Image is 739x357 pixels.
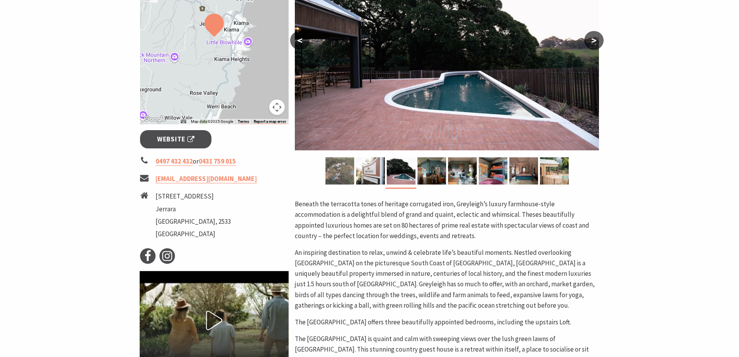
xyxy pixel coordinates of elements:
[387,157,415,185] img: Heated pool and cabana
[584,31,604,50] button: >
[254,119,286,124] a: Report a map error
[156,157,193,166] a: 0497 432 432
[199,157,236,166] a: 0431 759 015
[269,99,285,115] button: Map camera controls
[142,114,168,124] a: Open this area in Google Maps (opens a new window)
[295,247,599,311] p: An inspiring destination to relax, unwind & celebrate life’s beautiful moments. Nestled overlooki...
[290,31,310,50] button: <
[156,191,231,202] li: [STREET_ADDRESS]
[479,157,507,185] img: Bunk room
[295,317,599,327] p: The [GEOGRAPHIC_DATA] offers three beautifully appointed bedrooms, including the upstairs Loft.
[356,157,385,185] img: Greyleigh sign
[181,119,186,124] button: Keyboard shortcuts
[156,174,257,183] a: [EMAIL_ADDRESS][DOMAIN_NAME]
[156,229,231,239] li: [GEOGRAPHIC_DATA]
[140,156,289,167] li: or
[238,119,249,124] a: Terms (opens in new tab)
[157,134,194,145] span: Website
[140,130,212,148] a: Website
[191,119,233,124] span: Map data ©2025 Google
[156,204,231,214] li: Jerrara
[295,199,599,241] p: Beneath the terracotta tones of heritage corrugated iron, Greyleigh’s luxury farmhouse-style acco...
[509,157,538,185] img: Homestead Loft Bed
[325,157,354,185] img: Greyleigh
[417,157,446,185] img: Greyleigh Homestead
[156,216,231,227] li: [GEOGRAPHIC_DATA], 2533
[142,114,168,124] img: Google
[540,157,569,185] img: Pool and Cabana
[448,157,477,185] img: Greyleigh Guest House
